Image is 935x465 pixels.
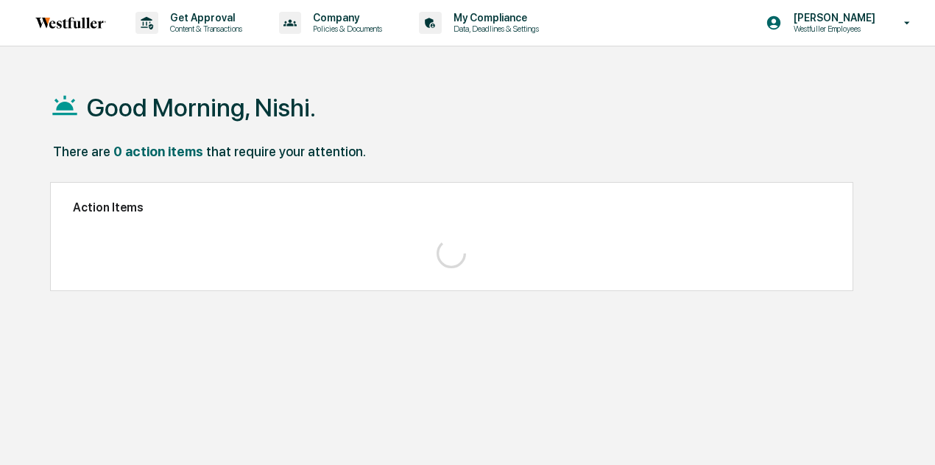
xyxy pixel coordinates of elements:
[206,144,366,159] div: that require your attention.
[158,24,250,34] p: Content & Transactions
[73,200,830,214] h2: Action Items
[53,144,110,159] div: There are
[35,17,106,29] img: logo
[782,24,883,34] p: Westfuller Employees
[87,93,316,122] h1: Good Morning, Nishi.
[113,144,203,159] div: 0 action items
[301,24,389,34] p: Policies & Documents
[158,12,250,24] p: Get Approval
[442,24,546,34] p: Data, Deadlines & Settings
[301,12,389,24] p: Company
[442,12,546,24] p: My Compliance
[782,12,883,24] p: [PERSON_NAME]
